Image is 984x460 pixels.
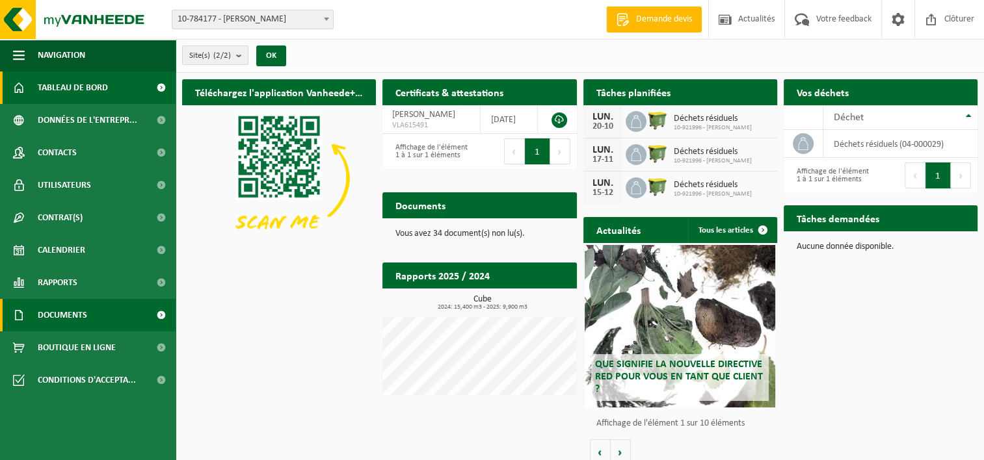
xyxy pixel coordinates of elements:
[925,162,951,188] button: 1
[38,39,85,71] span: Navigation
[38,299,87,331] span: Documents
[674,190,752,198] span: 10-921996 - [PERSON_NAME]
[525,138,550,164] button: 1
[688,217,776,243] a: Tous les articles
[182,45,248,65] button: Site(s)(2/2)
[392,120,470,131] span: VLA615491
[596,419,771,428] p: Affichage de l'élément 1 sur 10 éléments
[590,188,616,198] div: 15-12
[481,105,538,134] td: [DATE]
[38,104,137,136] span: Données de l'entrepr...
[784,205,892,231] h2: Tâches demandées
[646,109,669,131] img: WB-1100-HPE-GN-50
[38,266,77,299] span: Rapports
[382,79,516,105] h2: Certificats & attestations
[389,295,576,311] h3: Cube
[38,331,116,364] span: Boutique en ligne
[213,51,231,60] count: (2/2)
[38,169,91,201] span: Utilisateurs
[590,178,616,188] div: LUN.
[951,162,971,188] button: Next
[674,147,752,157] span: Déchets résiduels
[382,192,459,218] h2: Documents
[590,155,616,164] div: 17-11
[189,46,231,66] span: Site(s)
[38,71,108,104] span: Tableau de bord
[833,112,863,123] span: Déchet
[790,161,874,190] div: Affichage de l'élément 1 à 1 sur 1 éléments
[674,157,752,165] span: 10-921996 - [PERSON_NAME]
[256,45,286,66] button: OK
[823,130,977,158] td: déchets résiduels (04-000029)
[550,138,570,164] button: Next
[590,112,616,122] div: LUN.
[590,145,616,155] div: LUN.
[606,6,702,32] a: Demande devis
[389,137,473,166] div: Affichage de l'élément 1 à 1 sur 1 éléments
[389,304,576,311] span: 2024: 15,400 m3 - 2025: 9,900 m3
[392,110,455,120] span: [PERSON_NAME]
[382,262,503,288] h2: Rapports 2025 / 2024
[674,114,752,124] span: Déchets résiduels
[38,234,85,266] span: Calendrier
[504,138,525,164] button: Previous
[38,364,136,396] span: Conditions d'accepta...
[784,79,862,105] h2: Vos déchets
[585,245,775,407] a: Que signifie la nouvelle directive RED pour vous en tant que client ?
[594,359,762,394] span: Que signifie la nouvelle directive RED pour vous en tant que client ?
[38,136,77,169] span: Contacts
[905,162,925,188] button: Previous
[674,124,752,132] span: 10-921996 - [PERSON_NAME]
[797,242,964,251] p: Aucune donnée disponible.
[464,288,576,314] a: Consulter les rapports
[182,105,376,251] img: Download de VHEPlus App
[182,79,376,105] h2: Téléchargez l'application Vanheede+ maintenant!
[583,217,654,242] h2: Actualités
[172,10,333,29] span: 10-784177 - CHARLIER, SIMON - SILLY
[674,180,752,190] span: Déchets résiduels
[646,142,669,164] img: WB-1100-HPE-GN-50
[395,229,563,238] p: Vous avez 34 document(s) non lu(s).
[646,175,669,198] img: WB-1100-HPE-GN-50
[38,201,83,234] span: Contrat(s)
[583,79,684,105] h2: Tâches planifiées
[633,13,695,26] span: Demande devis
[590,122,616,131] div: 20-10
[172,10,334,29] span: 10-784177 - CHARLIER, SIMON - SILLY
